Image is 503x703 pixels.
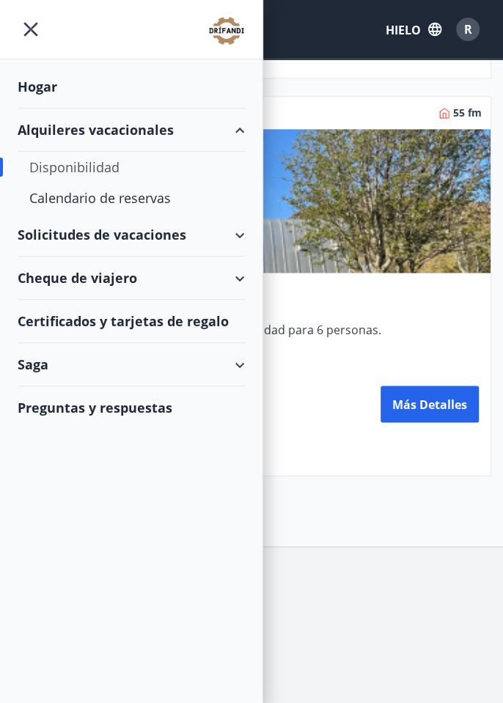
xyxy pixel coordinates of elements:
[381,386,479,422] button: Más detalles
[468,106,482,119] font: fm
[18,16,44,43] button: menú
[18,269,137,287] font: Cheque de viajero
[386,22,421,38] font: HIELO
[453,106,465,119] font: 55
[18,226,186,243] font: Solicitudes de vacaciones
[18,399,172,416] font: Preguntas y respuestas
[29,189,171,207] font: Calendario de reservas
[18,78,57,95] font: Hogar
[208,16,245,45] img: logotipo de la unión
[392,397,467,413] font: Más detalles
[18,312,229,330] font: Certificados y tarjetas de regalo
[29,158,120,176] font: Disponibilidad
[450,12,485,47] button: R
[18,356,48,373] font: Saga
[464,21,472,37] font: R
[380,15,447,43] button: HIELO
[18,121,174,139] font: Alquileres vacacionales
